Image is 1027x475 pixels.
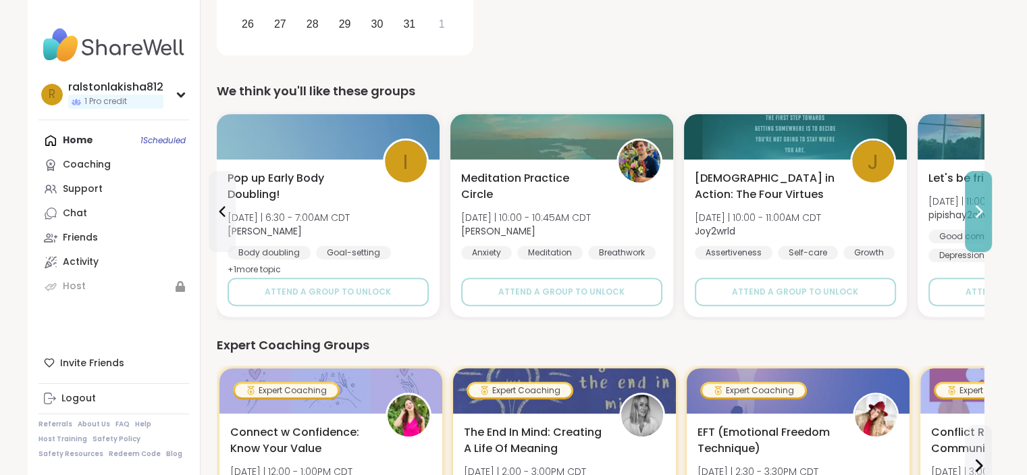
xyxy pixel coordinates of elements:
div: Expert Coaching Groups [217,336,984,355]
div: Choose Sunday, October 26th, 2025 [234,9,263,39]
button: Attend a group to unlock [228,278,429,306]
img: Nicholas [618,141,660,182]
div: Choose Friday, October 31st, 2025 [395,9,424,39]
div: Chat [63,207,87,220]
div: Expert Coaching [235,384,338,397]
div: Invite Friends [38,351,189,375]
div: Support [63,182,103,196]
a: Host Training [38,434,87,444]
a: Activity [38,250,189,274]
a: Referrals [38,420,72,429]
span: Meditation Practice Circle [461,170,602,203]
div: Activity [63,255,99,269]
div: Anxiety [461,246,512,259]
a: Friends [38,226,189,250]
div: 31 [403,15,415,33]
span: 1 Pro credit [84,96,127,107]
span: EFT (Emotional Freedom Technique) [697,424,838,457]
div: Growth [843,246,895,259]
span: J [868,146,878,178]
a: Help [135,420,151,429]
span: Attend a group to unlock [732,286,858,298]
a: Logout [38,386,189,411]
span: I [403,146,408,178]
div: We think you'll like these groups [217,82,984,101]
div: Host [63,280,86,293]
div: Good company [928,230,1017,243]
img: stephaniemthoma [388,395,429,436]
div: Depression [928,249,995,262]
div: Self-care [778,246,838,259]
div: Expert Coaching [702,384,805,397]
a: Blog [166,449,182,459]
span: Connect w Confidence: Know Your Value [230,424,371,457]
a: Host [38,274,189,299]
div: Expert Coaching [469,384,571,397]
b: [PERSON_NAME] [228,224,302,238]
div: Meditation [517,246,583,259]
b: Joy2wrld [695,224,735,238]
div: Body doubling [228,246,311,259]
div: 30 [371,15,384,33]
span: Attend a group to unlock [498,286,625,298]
div: Choose Tuesday, October 28th, 2025 [298,9,327,39]
span: [DATE] | 6:30 - 7:00AM CDT [228,211,350,224]
a: Safety Policy [93,434,140,444]
a: Safety Resources [38,449,103,459]
span: [DEMOGRAPHIC_DATA] in Action: The Four Virtues [695,170,835,203]
span: Pop up Early Body Doubling! [228,170,368,203]
img: ShareWell Nav Logo [38,22,189,69]
div: Assertiveness [695,246,772,259]
div: 28 [307,15,319,33]
a: Chat [38,201,189,226]
span: The End In Mind: Creating A Life Of Meaning [464,424,604,457]
div: Choose Monday, October 27th, 2025 [265,9,294,39]
button: Attend a group to unlock [461,278,662,306]
a: FAQ [115,420,130,429]
div: 1 [439,15,445,33]
b: pipishay2olivia [928,208,996,222]
div: Choose Thursday, October 30th, 2025 [363,9,392,39]
a: About Us [78,420,110,429]
button: Attend a group to unlock [695,278,896,306]
div: 27 [274,15,286,33]
a: Coaching [38,153,189,177]
a: Support [38,177,189,201]
span: Attend a group to unlock [265,286,391,298]
div: Logout [61,392,96,405]
img: CLove [855,395,897,436]
a: Redeem Code [109,449,161,459]
div: Breathwork [588,246,656,259]
div: Goal-setting [316,246,391,259]
span: r [49,86,55,103]
div: Choose Saturday, November 1st, 2025 [427,9,456,39]
img: alixtingle [621,395,663,436]
span: Let's be friends [928,170,1011,186]
div: Choose Wednesday, October 29th, 2025 [330,9,359,39]
div: 29 [339,15,351,33]
div: 26 [242,15,254,33]
div: Friends [63,231,98,245]
b: [PERSON_NAME] [461,224,535,238]
div: ralstonlakisha812 [68,80,163,95]
div: Coaching [63,158,111,172]
span: [DATE] | 10:00 - 10:45AM CDT [461,211,591,224]
span: [DATE] | 10:00 - 11:00AM CDT [695,211,821,224]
